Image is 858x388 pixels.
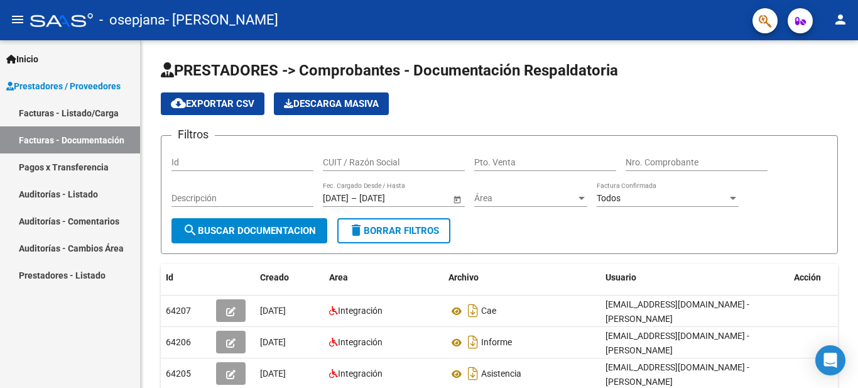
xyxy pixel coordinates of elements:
[166,369,191,379] span: 64205
[359,193,421,204] input: Fecha fin
[274,92,389,115] app-download-masive: Descarga masiva de comprobantes (adjuntos)
[815,345,845,375] div: Open Intercom Messenger
[260,369,286,379] span: [DATE]
[605,331,749,355] span: [EMAIL_ADDRESS][DOMAIN_NAME] - [PERSON_NAME]
[324,264,443,291] datatable-header-cell: Area
[166,272,173,282] span: Id
[284,98,379,109] span: Descarga Masiva
[481,306,496,316] span: Cae
[833,12,848,27] mat-icon: person
[6,79,121,93] span: Prestadores / Proveedores
[349,223,364,238] mat-icon: delete
[789,264,852,291] datatable-header-cell: Acción
[443,264,600,291] datatable-header-cell: Archivo
[183,223,198,238] mat-icon: search
[349,225,439,236] span: Borrar Filtros
[465,301,481,321] i: Descargar documento
[171,218,327,243] button: Buscar Documentacion
[605,299,749,324] span: [EMAIL_ADDRESS][DOMAIN_NAME] - [PERSON_NAME]
[323,193,349,204] input: Fecha inicio
[99,6,165,34] span: - osepjana
[166,337,191,347] span: 64206
[481,338,512,348] span: Informe
[338,337,383,347] span: Integración
[161,62,618,79] span: PRESTADORES -> Comprobantes - Documentación Respaldatoria
[481,369,521,379] span: Asistencia
[474,193,576,204] span: Área
[165,6,278,34] span: - [PERSON_NAME]
[600,264,789,291] datatable-header-cell: Usuario
[255,264,324,291] datatable-header-cell: Creado
[338,306,383,316] span: Integración
[183,225,316,236] span: Buscar Documentacion
[465,332,481,352] i: Descargar documento
[605,272,636,282] span: Usuario
[274,92,389,115] button: Descarga Masiva
[161,92,264,115] button: Exportar CSV
[465,363,481,384] i: Descargar documento
[10,12,25,27] mat-icon: menu
[171,96,186,111] mat-icon: cloud_download
[450,192,464,206] button: Open calendar
[161,264,211,291] datatable-header-cell: Id
[260,306,286,316] span: [DATE]
[448,272,479,282] span: Archivo
[166,306,191,316] span: 64207
[338,369,383,379] span: Integración
[337,218,450,243] button: Borrar Filtros
[794,272,821,282] span: Acción
[351,193,357,204] span: –
[171,98,254,109] span: Exportar CSV
[260,272,289,282] span: Creado
[260,337,286,347] span: [DATE]
[605,362,749,387] span: [EMAIL_ADDRESS][DOMAIN_NAME] - [PERSON_NAME]
[597,193,621,203] span: Todos
[329,272,348,282] span: Area
[6,52,38,66] span: Inicio
[171,126,215,143] h3: Filtros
